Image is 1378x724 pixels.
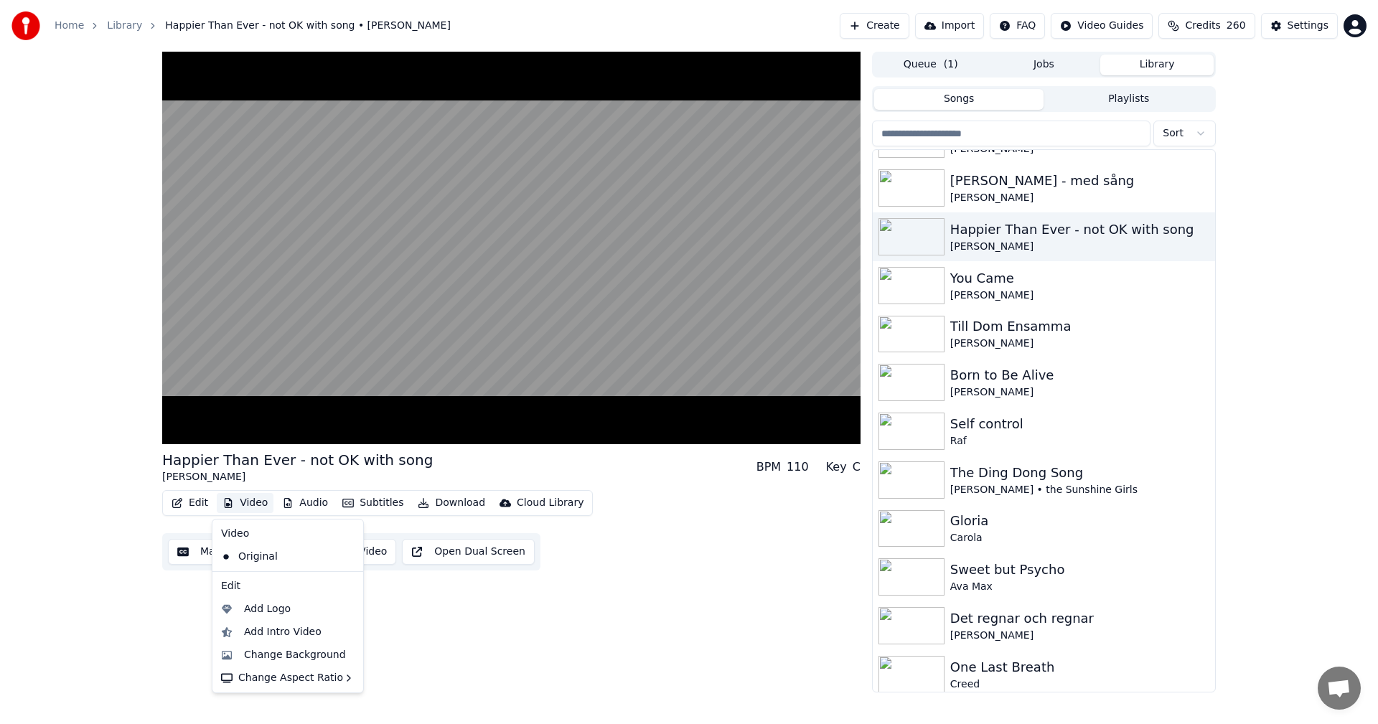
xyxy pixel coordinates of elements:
[55,19,84,33] a: Home
[166,493,214,513] button: Edit
[840,13,909,39] button: Create
[244,625,322,639] div: Add Intro Video
[1227,19,1246,33] span: 260
[244,602,291,616] div: Add Logo
[950,171,1209,191] div: [PERSON_NAME] - med sång
[168,539,273,565] button: Manual Sync
[950,531,1209,545] div: Carola
[950,434,1209,448] div: Raf
[165,19,451,33] span: Happier Than Ever - not OK with song • [PERSON_NAME]
[950,629,1209,643] div: [PERSON_NAME]
[1288,19,1328,33] div: Settings
[874,89,1044,110] button: Songs
[1158,13,1255,39] button: Credits260
[950,365,1209,385] div: Born to Be Alive
[1185,19,1220,33] span: Credits
[826,459,847,476] div: Key
[1163,126,1184,141] span: Sort
[162,450,433,470] div: Happier Than Ever - not OK with song
[950,511,1209,531] div: Gloria
[950,316,1209,337] div: Till Dom Ensamma
[1318,667,1361,710] a: Öppna chatt
[990,13,1045,39] button: FAQ
[215,575,360,598] div: Edit
[215,545,339,568] div: Original
[950,560,1209,580] div: Sweet but Psycho
[1100,55,1214,75] button: Library
[412,493,491,513] button: Download
[950,463,1209,483] div: The Ding Dong Song
[787,459,809,476] div: 110
[950,580,1209,594] div: Ava Max
[950,677,1209,692] div: Creed
[944,57,958,72] span: ( 1 )
[1261,13,1338,39] button: Settings
[950,483,1209,497] div: [PERSON_NAME] • the Sunshine Girls
[402,539,535,565] button: Open Dual Screen
[950,142,1209,156] div: [PERSON_NAME]
[217,493,273,513] button: Video
[11,11,40,40] img: youka
[950,414,1209,434] div: Self control
[107,19,142,33] a: Library
[915,13,984,39] button: Import
[950,268,1209,288] div: You Came
[950,240,1209,254] div: [PERSON_NAME]
[874,55,988,75] button: Queue
[215,522,360,545] div: Video
[337,493,409,513] button: Subtitles
[950,337,1209,351] div: [PERSON_NAME]
[950,191,1209,205] div: [PERSON_NAME]
[950,608,1209,629] div: Det regnar och regnar
[276,493,334,513] button: Audio
[950,385,1209,400] div: [PERSON_NAME]
[988,55,1101,75] button: Jobs
[853,459,861,476] div: C
[950,220,1209,240] div: Happier Than Ever - not OK with song
[517,496,583,510] div: Cloud Library
[215,667,360,690] div: Change Aspect Ratio
[950,288,1209,303] div: [PERSON_NAME]
[55,19,451,33] nav: breadcrumb
[1044,89,1214,110] button: Playlists
[244,648,346,662] div: Change Background
[162,470,433,484] div: [PERSON_NAME]
[950,657,1209,677] div: One Last Breath
[756,459,781,476] div: BPM
[1051,13,1153,39] button: Video Guides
